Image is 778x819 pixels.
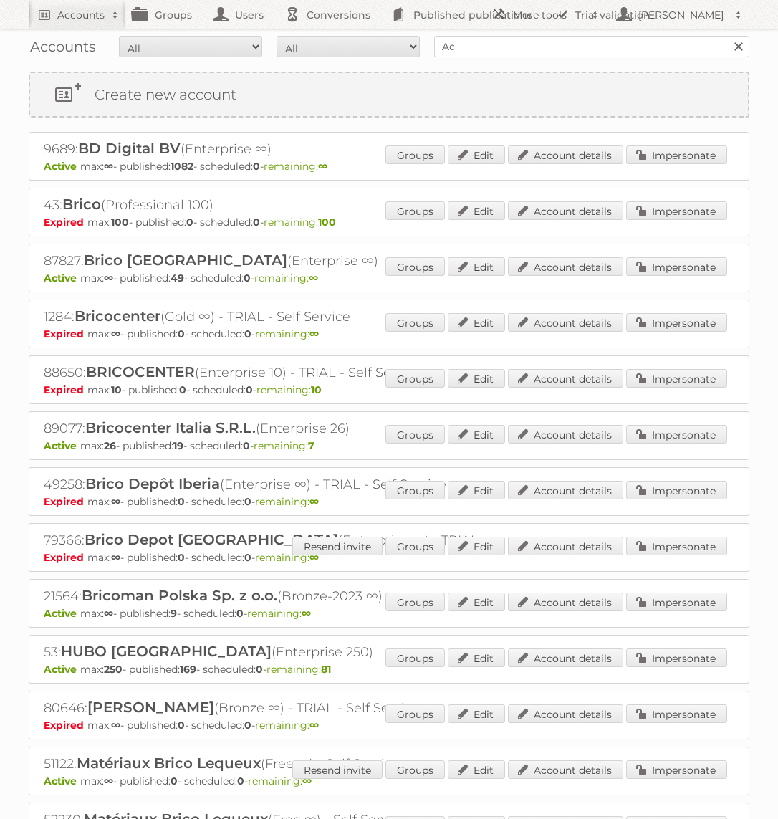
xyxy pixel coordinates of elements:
strong: 0 [179,383,186,396]
p: max: - published: - scheduled: - [44,719,734,732]
strong: ∞ [111,327,120,340]
a: Groups [385,704,445,723]
strong: ∞ [302,607,311,620]
strong: 0 [178,495,185,508]
strong: 100 [111,216,129,229]
a: Impersonate [626,537,727,555]
strong: 0 [244,719,251,732]
span: Brico [62,196,101,213]
p: max: - published: - scheduled: - [44,551,734,564]
span: remaining: [256,383,322,396]
p: max: - published: - scheduled: - [44,216,734,229]
a: Impersonate [626,145,727,164]
strong: 250 [104,663,123,676]
span: Active [44,439,80,452]
span: remaining: [255,327,319,340]
h2: 87827: (Enterprise ∞) [44,252,545,270]
h2: Accounts [57,8,105,22]
span: Brico Depôt Iberia [85,475,220,492]
span: BRICOCENTER [86,363,195,380]
span: remaining: [255,495,319,508]
a: Edit [448,648,505,667]
h2: [PERSON_NAME] [635,8,728,22]
h2: 49258: (Enterprise ∞) - TRIAL - Self Service [44,475,545,494]
strong: 10 [311,383,322,396]
strong: 0 [171,775,178,787]
h2: 21564: (Bronze-2023 ∞) [44,587,545,605]
span: Expired [44,719,87,732]
span: Brico Depot [GEOGRAPHIC_DATA] [85,531,338,548]
a: Edit [448,537,505,555]
a: Impersonate [626,760,727,779]
a: Edit [448,313,505,332]
strong: 1082 [171,160,193,173]
a: Impersonate [626,648,727,667]
p: max: - published: - scheduled: - [44,439,734,452]
span: Active [44,160,80,173]
a: Resend invite [292,760,383,779]
span: Expired [44,216,87,229]
strong: 0 [186,216,193,229]
a: Account details [508,648,623,667]
span: Expired [44,383,87,396]
span: remaining: [247,607,311,620]
strong: 26 [104,439,116,452]
a: Groups [385,760,445,779]
strong: 0 [178,551,185,564]
strong: 0 [244,495,251,508]
strong: ∞ [318,160,327,173]
span: remaining: [254,439,314,452]
strong: ∞ [309,495,319,508]
span: remaining: [254,272,318,284]
p: max: - published: - scheduled: - [44,775,734,787]
a: Groups [385,425,445,444]
a: Edit [448,201,505,220]
strong: 7 [308,439,314,452]
strong: 100 [318,216,336,229]
strong: ∞ [104,272,113,284]
span: Expired [44,495,87,508]
strong: 10 [111,383,122,396]
strong: ∞ [309,719,319,732]
a: Impersonate [626,257,727,276]
a: Edit [448,593,505,611]
strong: ∞ [111,719,120,732]
span: Active [44,272,80,284]
a: Impersonate [626,704,727,723]
strong: 19 [173,439,183,452]
a: Impersonate [626,313,727,332]
h2: 80646: (Bronze ∞) - TRIAL - Self Service [44,699,545,717]
strong: 0 [236,607,244,620]
span: remaining: [264,216,336,229]
strong: 0 [253,216,260,229]
a: Edit [448,145,505,164]
a: Create new account [30,73,748,116]
p: max: - published: - scheduled: - [44,383,734,396]
a: Account details [508,313,623,332]
strong: 0 [246,383,253,396]
h2: 89077: (Enterprise 26) [44,419,545,438]
strong: 0 [237,775,244,787]
a: Groups [385,201,445,220]
a: Edit [448,257,505,276]
a: Groups [385,369,445,388]
strong: 81 [321,663,331,676]
strong: ∞ [111,495,120,508]
a: Account details [508,537,623,555]
h2: 79366: (Enterprise ∞) - TRIAL [44,531,545,550]
strong: 0 [244,327,251,340]
a: Groups [385,537,445,555]
span: remaining: [266,663,331,676]
strong: 9 [171,607,177,620]
h2: More tools [513,8,585,22]
span: Expired [44,551,87,564]
span: remaining: [255,551,319,564]
strong: ∞ [104,607,113,620]
a: Impersonate [626,481,727,499]
a: Account details [508,201,623,220]
a: Edit [448,369,505,388]
a: Groups [385,648,445,667]
span: Matériaux Brico Lequeux [77,755,261,772]
span: HUBO [GEOGRAPHIC_DATA] [61,643,272,660]
a: Groups [385,257,445,276]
